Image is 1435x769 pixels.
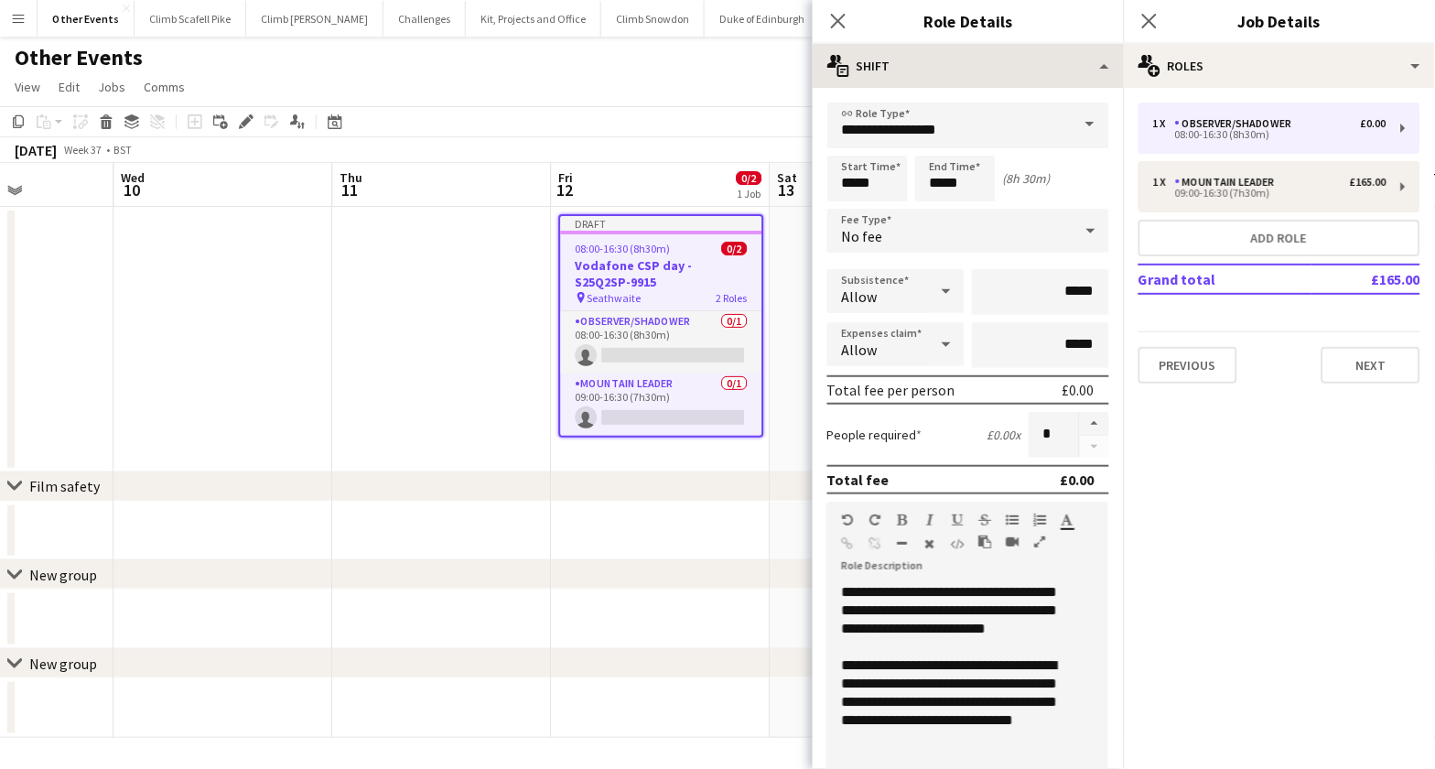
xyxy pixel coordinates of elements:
button: Duke of Edinburgh [705,1,820,37]
div: £0.00 [1361,117,1386,130]
button: Unordered List [1007,513,1020,527]
button: Horizontal Line [897,536,910,551]
span: Jobs [98,79,125,95]
span: Sat [778,169,798,186]
button: Climb Snowdon [601,1,705,37]
div: Observer/Shadower [1175,117,1300,130]
div: Total fee [827,471,890,489]
button: Previous [1138,347,1237,384]
div: New group [29,566,97,584]
app-card-role: Observer/Shadower0/108:00-16:30 (8h30m) [561,311,762,374]
span: 12 [556,179,574,200]
button: Ordered List [1034,513,1047,527]
app-card-role: Mountain Leader0/109:00-16:30 (7h30m) [561,374,762,436]
button: Bold [897,513,910,527]
td: £165.00 [1311,265,1420,294]
button: Paste as plain text [979,535,992,549]
h3: Role Details [813,9,1124,33]
td: Grand total [1138,265,1311,294]
button: Redo [869,513,882,527]
button: Undo [842,513,855,527]
span: Allow [842,341,878,359]
span: Comms [144,79,185,95]
span: 08:00-16:30 (8h30m) [576,242,671,255]
span: Edit [59,79,80,95]
button: Next [1322,347,1420,384]
h3: Vodafone CSP day - S25Q2SP-9915 [561,257,762,290]
button: Other Events [38,1,135,37]
div: £0.00 [1063,381,1095,399]
div: 08:00-16:30 (8h30m) [1153,130,1386,139]
a: View [7,75,48,99]
span: 0/2 [737,171,762,185]
div: (8h 30m) [1003,170,1051,187]
div: 09:00-16:30 (7h30m) [1153,189,1386,198]
span: Thu [340,169,363,186]
button: Add role [1138,220,1420,256]
button: Kit, Projects and Office [466,1,601,37]
a: Comms [136,75,192,99]
button: Insert video [1007,535,1020,549]
div: £165.00 [1350,176,1386,189]
span: Week 37 [60,143,106,157]
button: Italic [924,513,937,527]
button: Strikethrough [979,513,992,527]
div: New group [29,655,97,673]
button: Increase [1080,412,1109,436]
button: Text Color [1062,513,1074,527]
button: Climb Scafell Pike [135,1,246,37]
span: Fri [559,169,574,186]
span: View [15,79,40,95]
button: HTML Code [952,536,965,551]
button: Clear Formatting [924,536,937,551]
button: Underline [952,513,965,527]
div: 1 x [1153,176,1175,189]
div: 1 Job [738,187,761,200]
span: Allow [842,287,878,306]
span: 11 [338,179,363,200]
span: Seathwaite [588,291,642,305]
h1: Other Events [15,44,143,71]
button: Fullscreen [1034,535,1047,549]
span: Wed [122,169,146,186]
button: Challenges [383,1,466,37]
div: Shift [813,44,1124,88]
div: £0.00 x [987,427,1021,443]
label: People required [827,427,922,443]
span: 0/2 [722,242,748,255]
button: Climb [PERSON_NAME] [246,1,383,37]
div: Film safety [29,477,100,495]
span: No fee [842,227,883,245]
div: 1 x [1153,117,1175,130]
a: Edit [51,75,87,99]
h3: Job Details [1124,9,1435,33]
div: Mountain Leader [1175,176,1282,189]
div: [DATE] [15,141,57,159]
span: 2 Roles [717,291,748,305]
app-job-card: Draft08:00-16:30 (8h30m)0/2Vodafone CSP day - S25Q2SP-9915 Seathwaite2 RolesObserver/Shadower0/10... [559,214,764,438]
div: Total fee per person [827,381,955,399]
span: 10 [119,179,146,200]
span: 13 [775,179,798,200]
div: Draft [561,216,762,231]
div: £0.00 [1061,471,1095,489]
div: Roles [1124,44,1435,88]
div: BST [113,143,132,157]
a: Jobs [91,75,133,99]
